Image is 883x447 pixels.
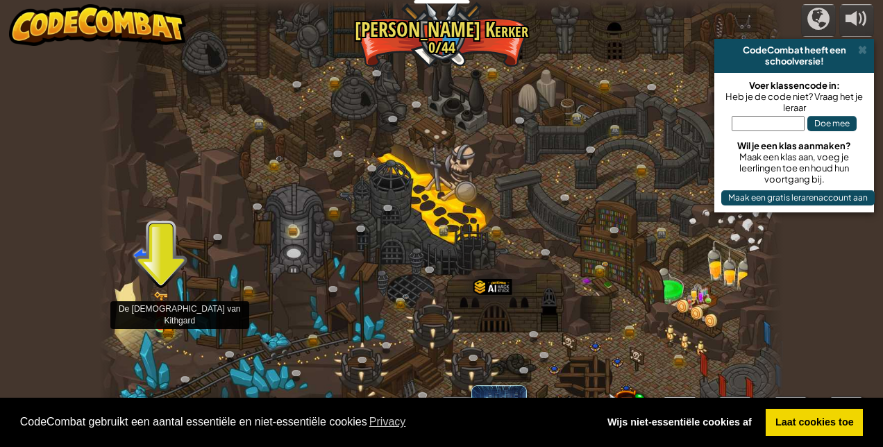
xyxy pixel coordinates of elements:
button: Doe mee [807,116,857,131]
div: CodeCombat heeft een [720,44,868,56]
img: portrait.png [156,305,166,314]
img: CodeCombat - Learn how to code by playing a game [9,4,187,46]
img: portrait.png [402,294,410,300]
img: portrait.png [601,262,609,267]
button: Volume aanpassen [839,4,874,37]
span: CodeCombat gebruikt een aantal essentiële en niet-essentiële cookies [20,412,587,432]
div: Wil je een klas aanmaken? [721,140,867,151]
div: schoolversie! [720,56,868,67]
a: learn more about cookies [367,412,408,432]
div: Voer klassencode in: [721,80,867,91]
a: deny cookies [598,409,761,437]
div: Heb je de code niet? Vraag het je leraar [721,91,867,113]
button: Maak een gratis lerarenaccount aan [721,190,875,205]
img: level-banner-unlock.png [153,291,169,326]
a: allow cookies [766,409,863,437]
img: portrait.png [276,155,283,161]
div: Maak een klas aan, voeg je leerlingen toe en houd hun voortgang bij. [721,151,867,185]
button: Campagnes [801,4,836,37]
